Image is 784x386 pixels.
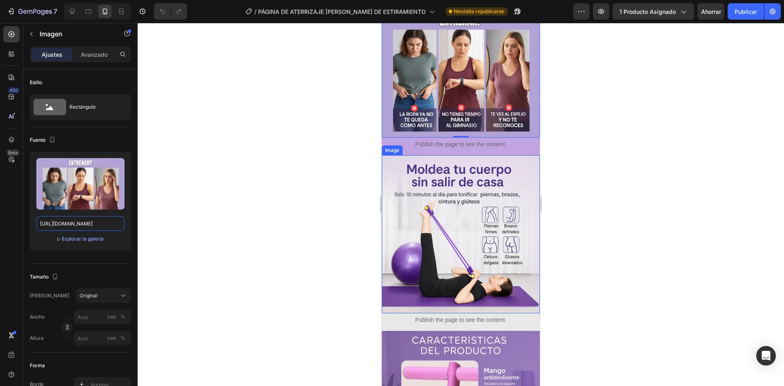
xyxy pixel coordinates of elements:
font: % [120,314,125,320]
font: PÁGINA DE ATERRIZAJE [PERSON_NAME] DE ESTIRAMIENTO [258,8,426,15]
font: Ahorrar [701,8,721,15]
font: Fuente [30,137,46,143]
font: Explorar la galería [62,236,104,242]
p: Imagen [40,29,109,39]
font: % [120,335,125,341]
img: imagen de vista previa [36,158,125,210]
button: % [107,312,116,322]
div: Abrir Intercom Messenger [756,346,776,366]
font: Imagen [40,30,62,38]
font: píxeles [103,335,120,341]
font: Beta [8,150,18,156]
input: píxeles% [74,331,131,346]
font: Forma [30,362,45,368]
font: 1 producto asignado [619,8,676,15]
input: píxeles% [74,310,131,324]
font: 450 [9,87,18,93]
font: Rectángulo [69,104,96,110]
button: Original [76,288,131,303]
font: Avanzado [81,51,108,58]
font: Ajustes [42,51,62,58]
iframe: Área de diseño [382,23,540,386]
button: 1 producto asignado [612,3,694,20]
font: píxeles [103,314,120,320]
button: 7 [3,3,61,20]
button: píxeles [118,333,128,343]
button: % [107,333,116,343]
button: Ahorrar [697,3,724,20]
font: Publicar [735,8,757,15]
font: 7 [53,7,57,16]
font: / [254,8,256,15]
font: Ancho [30,314,45,320]
font: Estilo [30,79,42,85]
font: [PERSON_NAME] [30,292,69,299]
font: Necesita republicarse [454,8,504,14]
font: Altura [30,335,44,341]
button: Publicar [728,3,764,20]
input: https://ejemplo.com/imagen.jpg [36,216,125,231]
div: Deshacer/Rehacer [154,3,187,20]
button: píxeles [118,312,128,322]
font: Original [80,292,98,299]
button: Explorar la galería [61,235,104,243]
font: Tamaño [30,274,49,280]
font: o [57,236,60,242]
